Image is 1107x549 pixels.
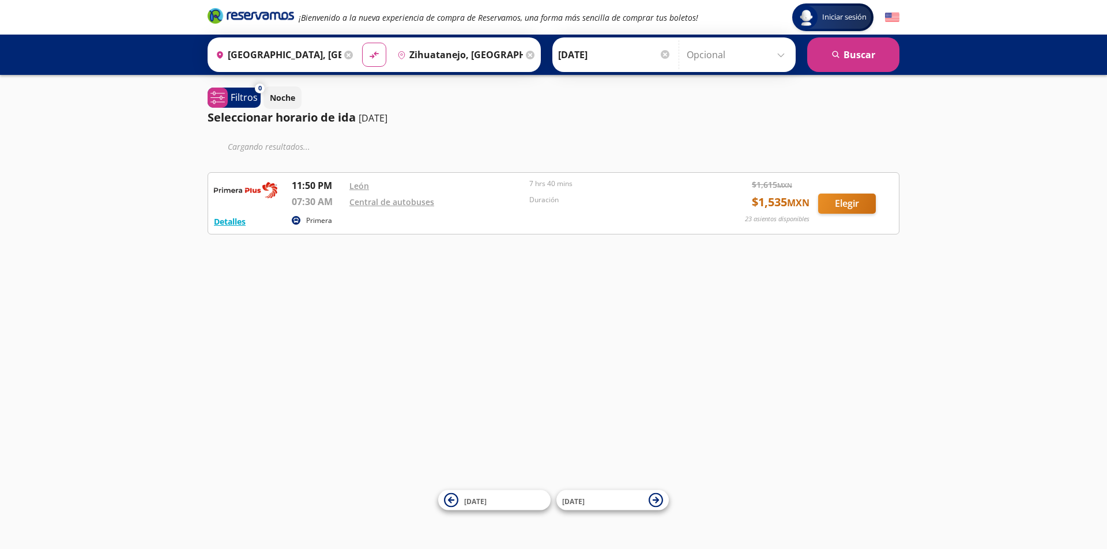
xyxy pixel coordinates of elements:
[818,12,871,23] span: Iniciar sesión
[299,12,698,23] em: ¡Bienvenido a la nueva experiencia de compra de Reservamos, una forma más sencilla de comprar tus...
[231,90,258,104] p: Filtros
[258,84,262,93] span: 0
[292,179,344,192] p: 11:50 PM
[263,86,302,109] button: Noche
[214,179,277,202] img: RESERVAMOS
[270,92,295,104] p: Noche
[349,180,369,191] a: León
[208,109,356,126] p: Seleccionar horario de ida
[228,141,310,152] em: Cargando resultados ...
[558,40,671,69] input: Elegir Fecha
[464,496,487,506] span: [DATE]
[349,196,434,207] a: Central de autobuses
[787,196,809,209] small: MXN
[745,214,809,224] p: 23 asientos disponibles
[777,181,792,190] small: MXN
[208,88,261,108] button: 0Filtros
[292,195,344,209] p: 07:30 AM
[393,40,523,69] input: Buscar Destino
[556,490,669,510] button: [DATE]
[359,111,387,125] p: [DATE]
[818,194,876,214] button: Elegir
[208,7,294,28] a: Brand Logo
[529,179,703,189] p: 7 hrs 40 mins
[885,10,899,25] button: English
[208,7,294,24] i: Brand Logo
[214,215,246,228] button: Detalles
[562,496,585,506] span: [DATE]
[211,40,341,69] input: Buscar Origen
[752,179,792,191] span: $ 1,615
[752,194,809,211] span: $ 1,535
[807,37,899,72] button: Buscar
[687,40,790,69] input: Opcional
[438,490,551,510] button: [DATE]
[306,215,332,226] p: Primera
[529,195,703,205] p: Duración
